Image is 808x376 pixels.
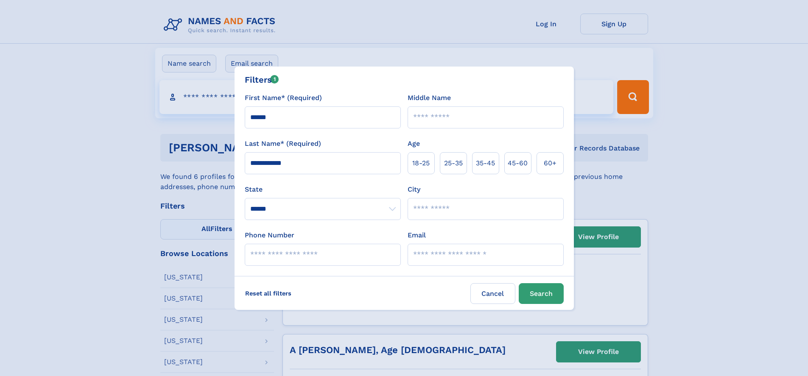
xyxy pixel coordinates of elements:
[476,158,495,168] span: 35‑45
[245,73,279,86] div: Filters
[245,139,321,149] label: Last Name* (Required)
[408,230,426,240] label: Email
[245,230,294,240] label: Phone Number
[544,158,556,168] span: 60+
[519,283,564,304] button: Search
[408,139,420,149] label: Age
[245,184,401,195] label: State
[408,184,420,195] label: City
[508,158,528,168] span: 45‑60
[408,93,451,103] label: Middle Name
[240,283,297,304] label: Reset all filters
[444,158,463,168] span: 25‑35
[470,283,515,304] label: Cancel
[245,93,322,103] label: First Name* (Required)
[412,158,430,168] span: 18‑25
